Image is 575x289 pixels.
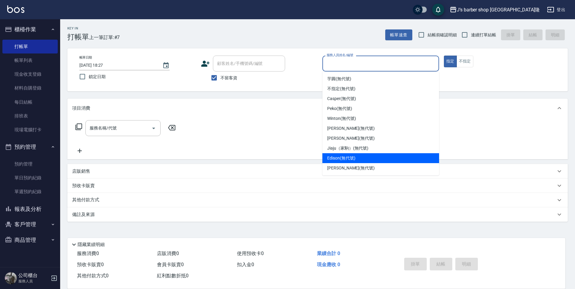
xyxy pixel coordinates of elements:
input: YYYY/MM/DD hh:mm [79,60,156,70]
a: 現場電腦打卡 [2,123,58,137]
span: 會員卡販賣 0 [157,262,184,267]
button: save [432,4,444,16]
button: 櫃檯作業 [2,22,58,37]
button: 帳單速查 [385,29,412,41]
button: 商品管理 [2,232,58,248]
a: 材料自購登錄 [2,81,58,95]
span: 連續打單結帳 [471,32,496,38]
div: J’s barber shop [GEOGRAPHIC_DATA]隆 [457,6,540,14]
a: 帳單列表 [2,53,58,67]
span: 紅利點數折抵 0 [157,273,189,278]
button: J’s barber shop [GEOGRAPHIC_DATA]隆 [447,4,542,16]
a: 現金收支登錄 [2,67,58,81]
p: 項目消費 [72,105,90,111]
span: 鎖定日期 [89,74,106,80]
a: 每日結帳 [2,95,58,109]
span: 店販消費 0 [157,251,179,256]
span: 其他付款方式 0 [77,273,109,278]
p: 其他付款方式 [72,197,102,203]
p: 備註及來源 [72,211,95,218]
span: 現金應收 0 [317,262,340,267]
span: 不留客資 [220,75,237,81]
span: Jiaju（家駒） (無代號) [327,145,368,151]
p: 隱藏業績明細 [78,242,105,248]
span: 上一筆訂單:#7 [89,34,120,41]
button: 指定 [444,56,457,67]
span: 扣入金 0 [237,262,254,267]
div: 店販銷售 [67,164,568,178]
button: 不指定 [457,56,473,67]
button: Open [149,123,158,133]
a: 排班表 [2,109,58,123]
span: 結帳前確認明細 [428,32,457,38]
label: 帳單日期 [79,55,92,60]
span: [PERSON_NAME] (無代號) [327,125,375,132]
span: 使用預收卡 0 [237,251,264,256]
p: 店販銷售 [72,168,90,175]
div: 其他付款方式 [67,193,568,207]
span: 芋圓 (無代號) [327,76,351,82]
button: Choose date, selected date is 2025-08-10 [159,58,173,73]
div: 項目消費 [67,99,568,118]
span: [PERSON_NAME] (無代號) [327,165,375,171]
h5: 公司櫃台 [18,272,49,278]
span: 預收卡販賣 0 [77,262,104,267]
h3: 打帳單 [67,33,89,41]
span: Peko (無代號) [327,105,352,112]
span: [PERSON_NAME] (無代號) [327,135,375,141]
img: Person [5,272,17,284]
label: 服務人員姓名/編號 [327,53,353,57]
span: 業績合計 0 [317,251,340,256]
button: 客戶管理 [2,217,58,232]
span: Winton (無代號) [327,115,356,122]
img: Logo [7,5,24,13]
a: 預約管理 [2,157,58,171]
div: 備註及來源 [67,207,568,222]
button: 報表及分析 [2,201,58,217]
div: 預收卡販賣 [67,178,568,193]
span: 不指定 (無代號) [327,86,355,92]
span: Edison (無代號) [327,155,355,161]
p: 預收卡販賣 [72,183,95,189]
a: 打帳單 [2,40,58,53]
a: 單日預約紀錄 [2,171,58,185]
h2: Key In [67,26,89,30]
button: 預約管理 [2,139,58,155]
a: 單週預約紀錄 [2,185,58,199]
span: Casper (無代號) [327,96,356,102]
p: 服務人員 [18,278,49,284]
button: 登出 [545,4,568,15]
span: 服務消費 0 [77,251,99,256]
